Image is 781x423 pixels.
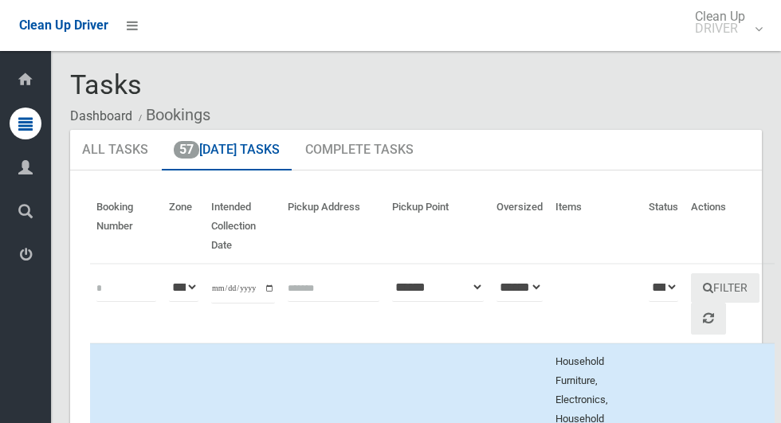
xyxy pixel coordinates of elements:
a: Complete Tasks [293,130,426,171]
small: DRIVER [695,22,745,34]
th: Pickup Address [281,190,386,264]
span: Clean Up Driver [19,18,108,33]
a: All Tasks [70,130,160,171]
th: Items [549,190,642,264]
th: Status [642,190,685,264]
th: Intended Collection Date [205,190,281,264]
th: Pickup Point [386,190,490,264]
span: Tasks [70,69,142,100]
span: Clean Up [687,10,761,34]
th: Actions [685,190,775,264]
th: Oversized [490,190,549,264]
span: 57 [174,141,199,159]
a: Clean Up Driver [19,14,108,37]
button: Filter [691,273,759,303]
a: Dashboard [70,108,132,123]
th: Zone [163,190,205,264]
li: Bookings [135,100,210,130]
th: Booking Number [90,190,163,264]
a: 57[DATE] Tasks [162,130,292,171]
